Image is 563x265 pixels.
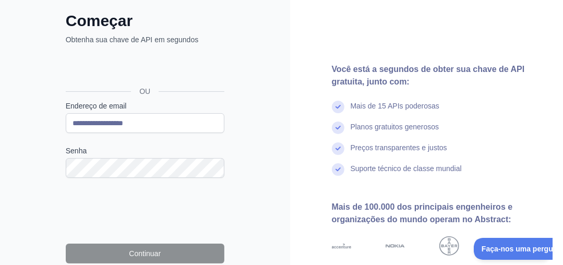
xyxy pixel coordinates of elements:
[332,122,344,134] img: marca de verificação
[351,143,447,152] font: Preços transparentes e justos
[351,164,462,173] font: Suporte técnico de classe mundial
[66,35,199,44] font: Obtenha sua chave de API em segundos
[8,7,90,15] font: Faça-nos uma pergunta
[129,249,161,258] font: Continuar
[332,65,525,86] font: Você está a segundos de obter sua chave de API gratuita, junto com:
[139,87,150,95] font: OU
[332,101,344,113] img: marca de verificação
[332,142,344,155] img: marca de verificação
[332,163,344,176] img: marca de verificação
[351,123,439,131] font: Planos gratuitos generosos
[66,12,133,29] font: Começar
[494,236,513,256] img: Google
[66,102,127,110] font: Endereço de email
[386,236,405,256] img: Nokia
[351,102,439,110] font: Mais de 15 APIs poderosas
[61,56,227,79] iframe: Botão "Fazer login com o Google"
[66,190,224,231] iframe: reCAPTCHA
[332,236,351,256] img: acentuação
[332,202,513,224] font: Mais de 100.000 dos principais engenheiros e organizações do mundo operam no Abstract:
[66,244,224,263] button: Continuar
[439,236,459,256] img: Bayer
[66,147,87,155] font: Senha
[474,238,553,260] iframe: Alternar suporte ao cliente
